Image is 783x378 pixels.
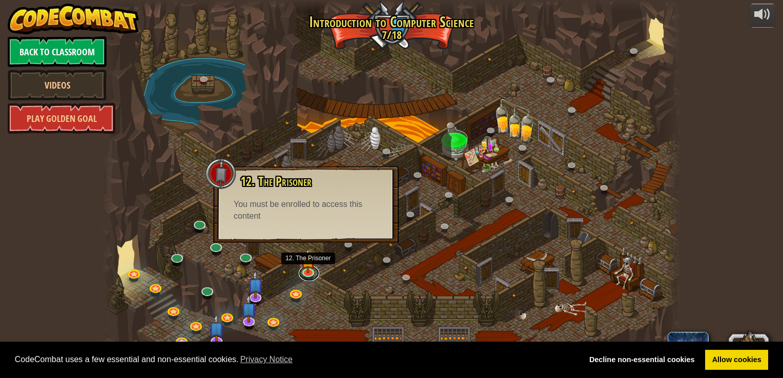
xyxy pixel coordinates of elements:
a: Videos [8,70,107,100]
a: learn more about cookies [239,352,295,367]
a: Back to Classroom [8,36,107,67]
a: deny cookies [582,350,702,370]
button: Adjust volume [750,4,775,28]
img: level-banner-unstarted-subscriber.png [241,295,257,322]
a: Play Golden Goal [8,103,115,134]
a: allow cookies [705,350,768,370]
img: level-banner-unstarted-subscriber.png [208,314,224,342]
img: CodeCombat - Learn how to code by playing a game [8,4,139,34]
div: You must be enrolled to access this content [234,199,378,222]
span: 12. The Prisoner [240,173,312,190]
span: CodeCombat uses a few essential and non-essential cookies. [15,352,574,367]
img: level-banner-started.png [301,249,316,274]
img: level-banner-unstarted-subscriber.png [247,270,263,298]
